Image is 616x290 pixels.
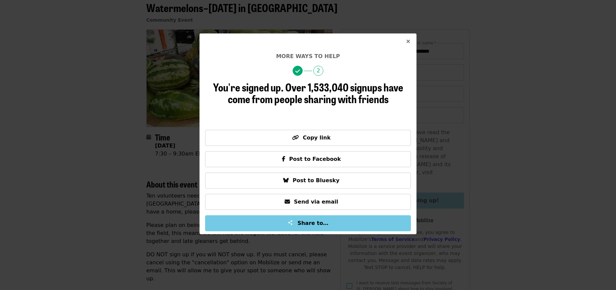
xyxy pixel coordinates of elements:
span: Post to Facebook [289,156,341,162]
i: facebook-f icon [282,156,285,162]
img: Share [288,220,293,225]
button: Post to Facebook [205,151,411,167]
span: You're signed up. [213,79,284,95]
span: Over 1,533,040 signups have come from people sharing with friends [228,79,403,106]
button: Copy link [205,130,411,146]
button: Share to… [205,215,411,231]
i: link icon [292,134,299,141]
span: 2 [313,66,323,76]
span: More ways to help [276,53,340,59]
span: Send via email [294,199,338,205]
button: Send via email [205,194,411,210]
button: Post to Bluesky [205,173,411,189]
button: Close [400,34,416,50]
span: Copy link [303,134,330,141]
i: bluesky icon [283,177,289,184]
span: Post to Bluesky [293,177,339,184]
i: check icon [295,68,300,74]
i: times icon [406,38,410,45]
span: Share to… [297,220,328,226]
i: envelope icon [285,199,290,205]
